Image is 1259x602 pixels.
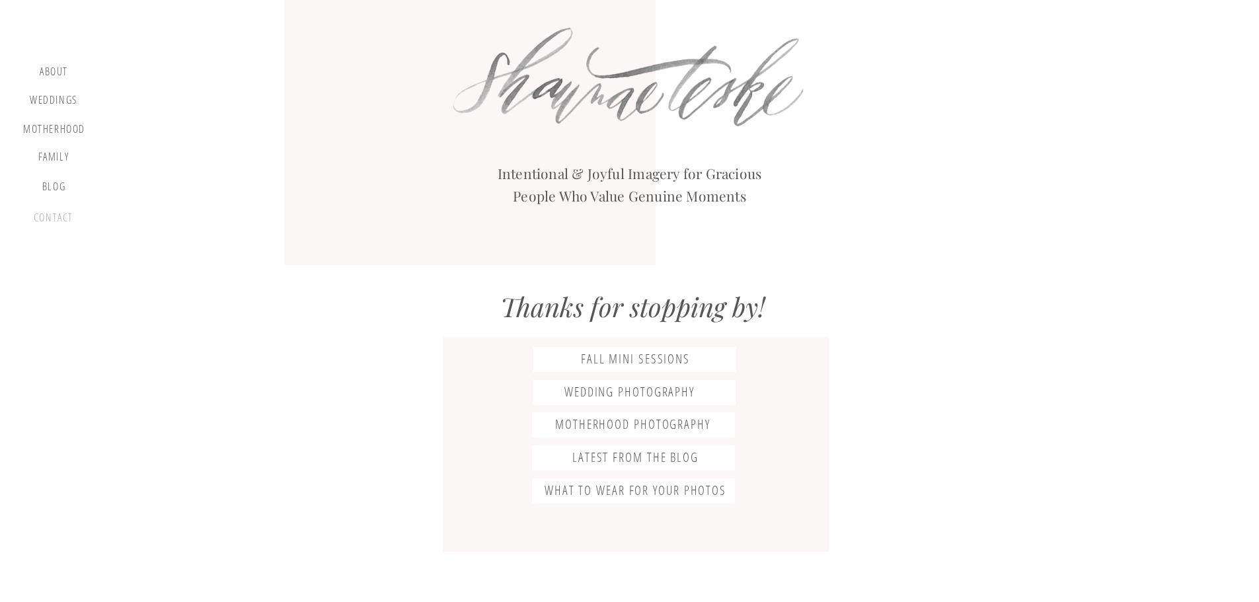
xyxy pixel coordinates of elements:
a: Family [28,151,79,168]
a: Wedding photography [528,385,732,400]
a: Fall Mini Sessions [534,352,738,367]
a: What to wear for your photos [534,483,738,499]
a: Motherhood photography [531,417,735,433]
a: motherhood [23,123,85,137]
a: latest from the blog [534,450,738,466]
h2: Intentional & Joyful Imagery for Gracious People Who Value Genuine Moments [486,163,774,204]
a: about [34,65,73,81]
a: Thanks for stopping by! [500,291,766,329]
a: Weddings [28,94,79,110]
a: blog [34,180,73,199]
a: contact [31,211,76,229]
